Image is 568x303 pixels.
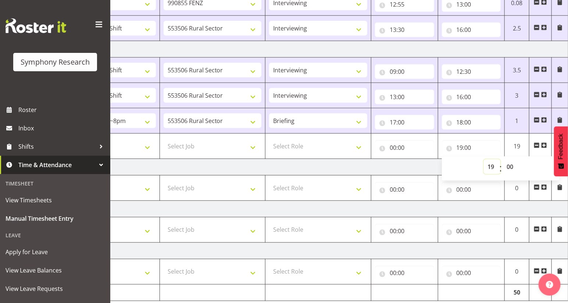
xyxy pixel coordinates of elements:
[18,104,107,115] span: Roster
[505,134,529,159] td: 19
[2,228,108,243] div: Leave
[2,279,108,298] a: View Leave Requests
[375,90,434,104] input: Click to select...
[442,64,501,79] input: Click to select...
[18,141,96,152] span: Shifts
[442,224,501,239] input: Click to select...
[375,140,434,155] input: Click to select...
[2,176,108,191] div: Timesheet
[505,83,529,108] td: 3
[6,195,105,206] span: View Timesheets
[505,217,529,243] td: 0
[442,182,501,197] input: Click to select...
[505,58,529,83] td: 3.5
[442,266,501,281] input: Click to select...
[375,224,434,239] input: Click to select...
[546,281,553,288] img: help-xxl-2.png
[375,115,434,130] input: Click to select...
[375,22,434,37] input: Click to select...
[505,259,529,285] td: 0
[21,57,90,68] div: Symphony Research
[18,159,96,170] span: Time & Attendance
[442,90,501,104] input: Click to select...
[442,140,501,155] input: Click to select...
[2,261,108,279] a: View Leave Balances
[442,115,501,130] input: Click to select...
[505,285,529,301] td: 50
[375,182,434,197] input: Click to select...
[2,209,108,228] a: Manual Timesheet Entry
[499,159,502,178] span: :
[6,265,105,276] span: View Leave Balances
[375,64,434,79] input: Click to select...
[505,108,529,134] td: 1
[505,16,529,41] td: 2.5
[6,18,66,33] img: Rosterit website logo
[375,266,434,281] input: Click to select...
[6,283,105,294] span: View Leave Requests
[2,191,108,209] a: View Timesheets
[6,246,105,257] span: Apply for Leave
[2,243,108,261] a: Apply for Leave
[18,123,107,134] span: Inbox
[558,134,564,159] span: Feedback
[442,22,501,37] input: Click to select...
[6,213,105,224] span: Manual Timesheet Entry
[505,176,529,201] td: 0
[554,126,568,176] button: Feedback - Show survey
